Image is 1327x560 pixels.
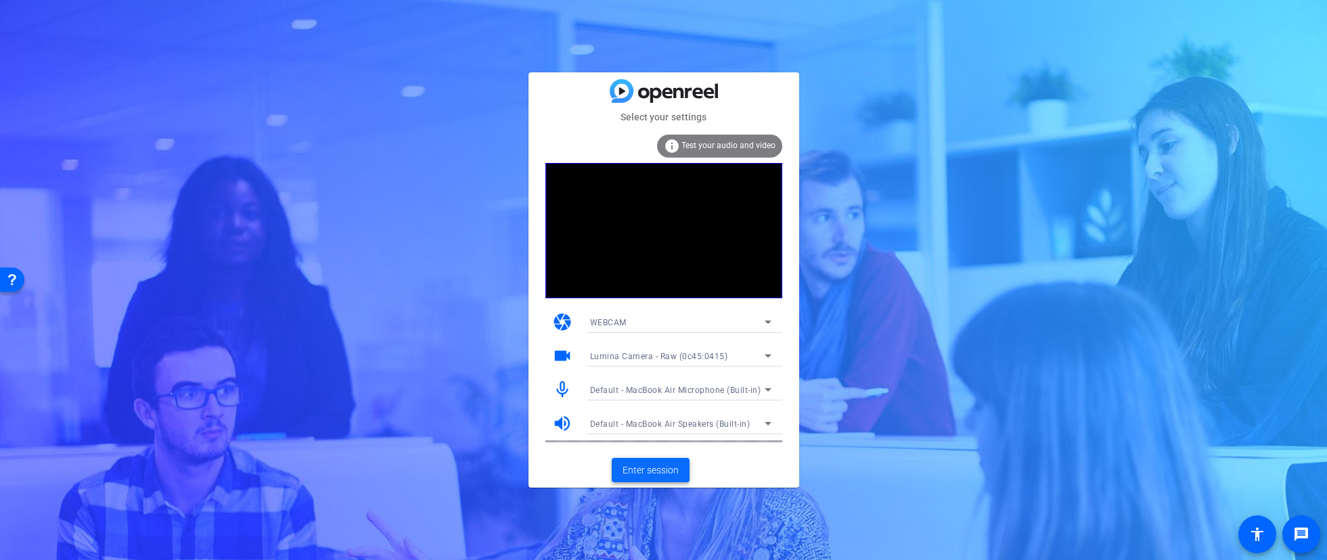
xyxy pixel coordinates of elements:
[528,110,799,124] mat-card-subtitle: Select your settings
[664,138,680,154] mat-icon: info
[590,386,761,395] span: Default - MacBook Air Microphone (Built-in)
[590,352,728,361] span: Lumina Camera - Raw (0c45:0415)
[1293,526,1309,542] mat-icon: message
[612,458,690,482] button: Enter session
[681,141,775,150] span: Test your audio and video
[623,463,679,477] span: Enter session
[552,312,572,332] mat-icon: camera
[610,79,718,103] img: blue-gradient.svg
[590,419,750,429] span: Default - MacBook Air Speakers (Built-in)
[552,346,572,366] mat-icon: videocam
[552,413,572,434] mat-icon: volume_up
[552,379,572,400] mat-icon: mic_none
[1249,526,1265,542] mat-icon: accessibility
[590,318,627,327] span: WEBCAM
